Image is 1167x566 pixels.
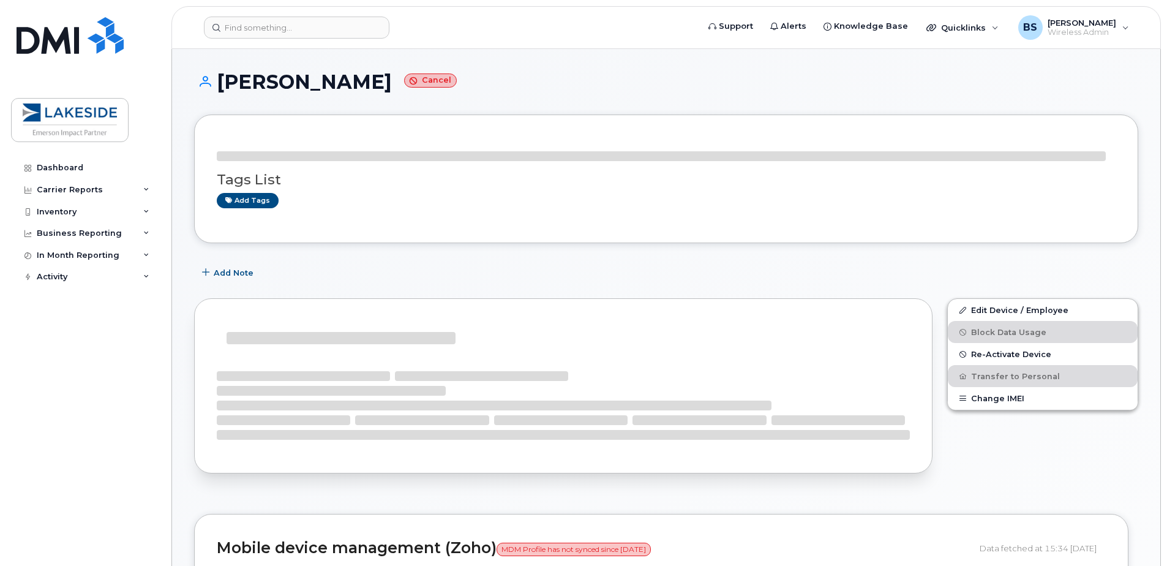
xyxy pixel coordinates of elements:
[948,365,1138,387] button: Transfer to Personal
[948,343,1138,365] button: Re-Activate Device
[217,540,970,557] h2: Mobile device management (Zoho)
[948,321,1138,343] button: Block Data Usage
[194,262,264,284] button: Add Note
[948,387,1138,409] button: Change IMEI
[971,350,1051,359] span: Re-Activate Device
[980,537,1106,560] div: Data fetched at 15:34 [DATE]
[214,267,253,279] span: Add Note
[404,74,457,88] small: Cancel
[217,193,279,208] a: Add tags
[497,543,651,556] span: MDM Profile has not synced since [DATE]
[217,172,1116,187] h3: Tags List
[948,299,1138,321] a: Edit Device / Employee
[194,71,1138,92] h1: [PERSON_NAME]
